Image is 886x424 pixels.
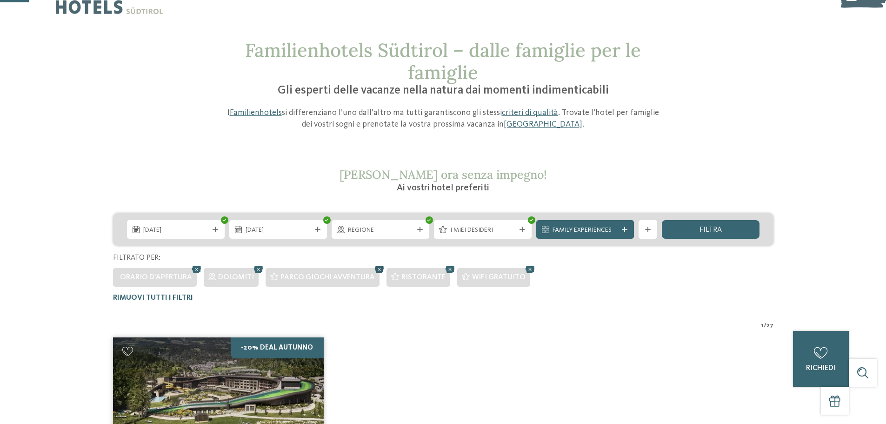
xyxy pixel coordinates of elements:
span: Ristorante [401,274,446,281]
span: / [764,321,766,330]
span: filtra [699,226,722,234]
span: 27 [766,321,773,330]
span: Regione [348,226,413,235]
a: richiedi [793,331,849,387]
span: 1 [761,321,764,330]
a: Familienhotels [230,108,282,117]
span: [PERSON_NAME] ora senza impegno! [340,167,547,182]
a: [GEOGRAPHIC_DATA] [504,120,582,128]
span: [DATE] [246,226,311,235]
span: Family Experiences [553,226,618,235]
span: WiFi gratuito [472,274,526,281]
span: Gli esperti delle vacanze nella natura dai momenti indimenticabili [278,85,609,96]
span: richiedi [806,364,836,372]
span: I miei desideri [450,226,515,235]
span: [DATE] [143,226,208,235]
span: Filtrato per: [113,254,160,262]
span: Parco giochi avventura [280,274,375,281]
span: Ai vostri hotel preferiti [397,183,489,193]
p: I si differenziano l’uno dall’altro ma tutti garantiscono gli stessi . Trovate l’hotel per famigl... [222,107,664,130]
span: Orario d'apertura [120,274,192,281]
a: criteri di qualità [502,108,558,117]
span: Rimuovi tutti i filtri [113,294,193,302]
span: Dolomiti [218,274,254,281]
span: Familienhotels Südtirol – dalle famiglie per le famiglie [245,38,641,84]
